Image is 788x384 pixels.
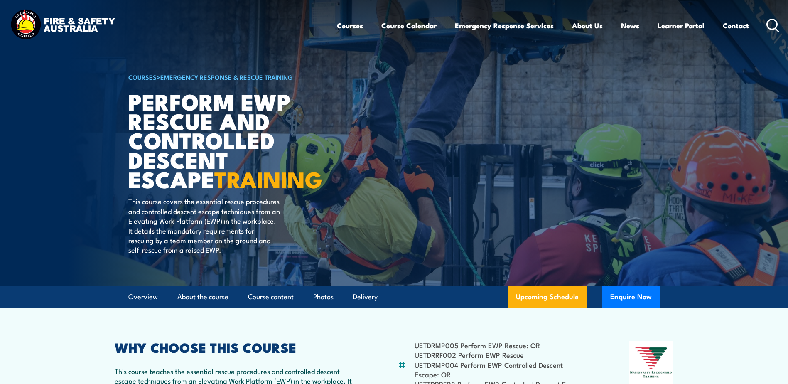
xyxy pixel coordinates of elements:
[381,15,437,37] a: Course Calendar
[602,286,660,308] button: Enquire Now
[248,286,294,308] a: Course content
[214,161,322,196] strong: TRAINING
[128,196,280,254] p: This course covers the essential rescue procedures and controlled descent escape techniques from ...
[508,286,587,308] a: Upcoming Schedule
[177,286,228,308] a: About the course
[723,15,749,37] a: Contact
[621,15,639,37] a: News
[353,286,378,308] a: Delivery
[415,350,589,359] li: UETDRRF002 Perform EWP Rescue
[128,72,334,82] h6: >
[337,15,363,37] a: Courses
[629,341,674,384] img: Nationally Recognised Training logo.
[415,360,589,379] li: UETDRMP004 Perform EWP Controlled Descent Escape: OR
[128,91,334,189] h1: Perform EWP Rescue and Controlled Descent Escape
[313,286,334,308] a: Photos
[160,72,293,81] a: Emergency Response & Rescue Training
[658,15,705,37] a: Learner Portal
[128,286,158,308] a: Overview
[572,15,603,37] a: About Us
[115,341,357,353] h2: WHY CHOOSE THIS COURSE
[455,15,554,37] a: Emergency Response Services
[415,340,589,350] li: UETDRMP005 Perform EWP Rescue: OR
[128,72,157,81] a: COURSES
